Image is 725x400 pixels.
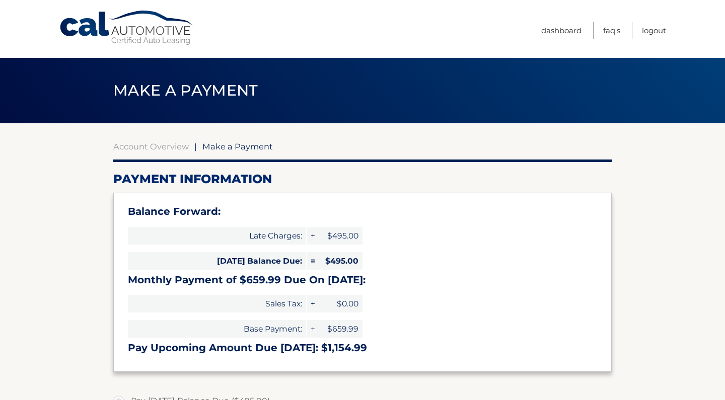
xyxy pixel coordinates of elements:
[317,252,362,270] span: $495.00
[603,22,620,39] a: FAQ's
[113,172,612,187] h2: Payment Information
[113,81,258,100] span: Make a Payment
[194,141,197,151] span: |
[307,252,317,270] span: =
[202,141,273,151] span: Make a Payment
[317,295,362,312] span: $0.00
[128,205,597,218] h3: Balance Forward:
[128,252,306,270] span: [DATE] Balance Due:
[317,227,362,245] span: $495.00
[317,320,362,338] span: $659.99
[307,320,317,338] span: +
[541,22,582,39] a: Dashboard
[59,10,195,46] a: Cal Automotive
[128,320,306,338] span: Base Payment:
[307,227,317,245] span: +
[642,22,666,39] a: Logout
[128,274,597,286] h3: Monthly Payment of $659.99 Due On [DATE]:
[307,295,317,312] span: +
[128,295,306,312] span: Sales Tax:
[128,227,306,245] span: Late Charges:
[128,342,597,354] h3: Pay Upcoming Amount Due [DATE]: $1,154.99
[113,141,189,151] a: Account Overview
